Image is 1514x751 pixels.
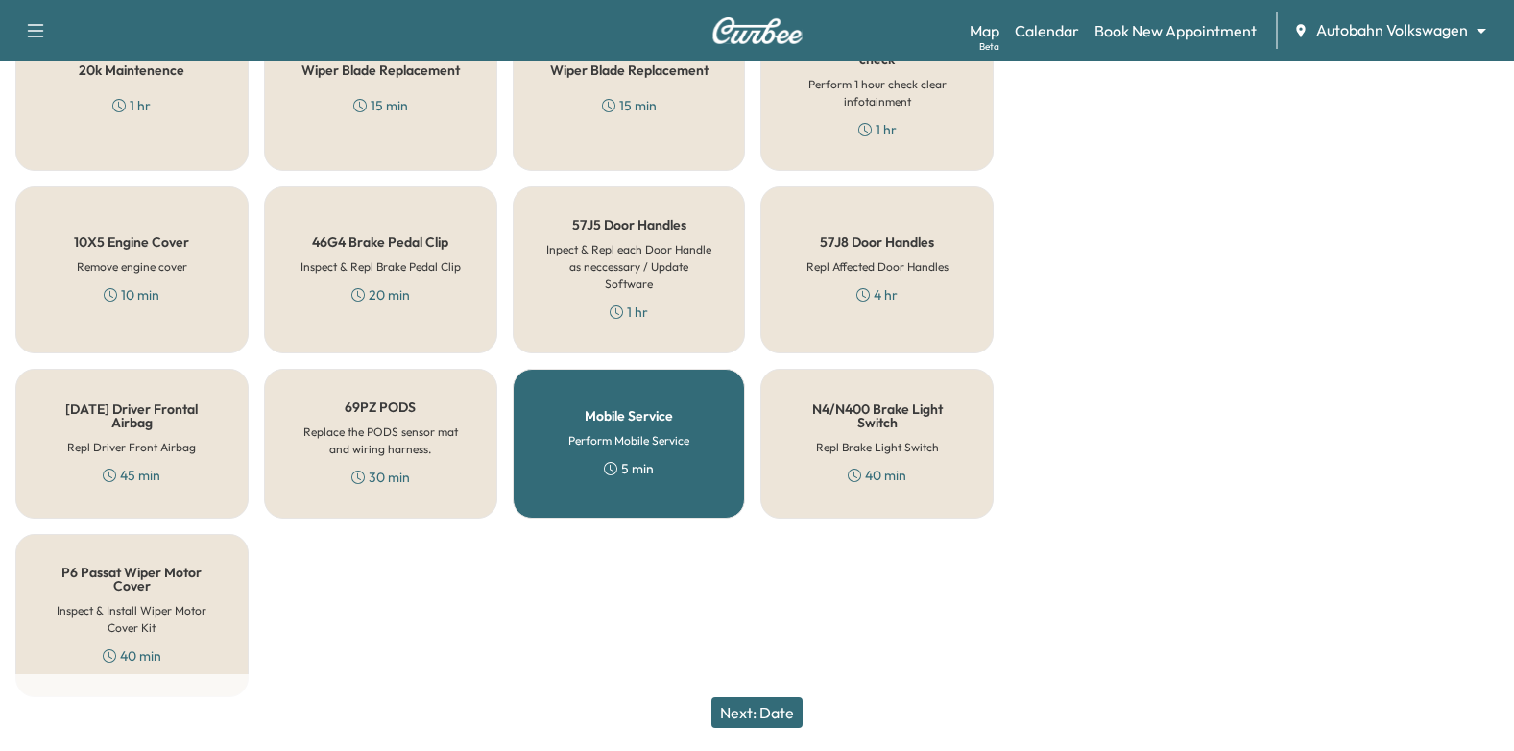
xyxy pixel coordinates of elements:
[103,466,160,485] div: 45 min
[711,697,803,728] button: Next: Date
[312,235,448,249] h5: 46G4 Brake Pedal Clip
[602,96,657,115] div: 15 min
[104,285,159,304] div: 10 min
[585,409,673,423] h5: Mobile Service
[1316,19,1468,41] span: Autobahn Volkswagen
[792,76,962,110] h6: Perform 1 hour check clear infotainment
[568,432,689,449] h6: Perform Mobile Service
[711,17,804,44] img: Curbee Logo
[604,459,654,478] div: 5 min
[74,235,189,249] h5: 10X5 Engine Cover
[1015,19,1079,42] a: Calendar
[47,602,217,637] h6: Inspect & Install Wiper Motor Cover Kit
[820,235,934,249] h5: 57J8 Door Handles
[610,303,648,322] div: 1 hr
[848,466,906,485] div: 40 min
[550,63,709,77] h5: Wiper Blade Replacement
[979,39,999,54] div: Beta
[300,258,461,276] h6: Inspect & Repl Brake Pedal Clip
[296,424,466,458] h6: Replace the PODS sensor mat and wiring harness.
[112,96,151,115] div: 1 hr
[353,96,408,115] div: 15 min
[103,646,161,666] div: 40 min
[856,285,898,304] div: 4 hr
[47,402,217,429] h5: [DATE] Driver Frontal Airbag
[47,566,217,593] h5: P6 Passat Wiper Motor Cover
[79,63,184,77] h5: 20k Maintenence
[351,468,410,487] div: 30 min
[544,241,714,293] h6: Inpect & Repl each Door Handle as neccessary / Update Software
[301,63,460,77] h5: Wiper Blade Replacement
[792,39,962,66] h5: VW Infotainment clear check
[351,285,410,304] div: 20 min
[67,439,196,456] h6: Repl Driver Front Airbag
[858,120,897,139] div: 1 hr
[792,402,962,429] h5: N4/N400 Brake Light Switch
[806,258,949,276] h6: Repl Affected Door Handles
[572,218,686,231] h5: 57J5 Door Handles
[816,439,939,456] h6: Repl Brake Light Switch
[77,258,187,276] h6: Remove engine cover
[1094,19,1257,42] a: Book New Appointment
[970,19,999,42] a: MapBeta
[345,400,416,414] h5: 69PZ PODS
